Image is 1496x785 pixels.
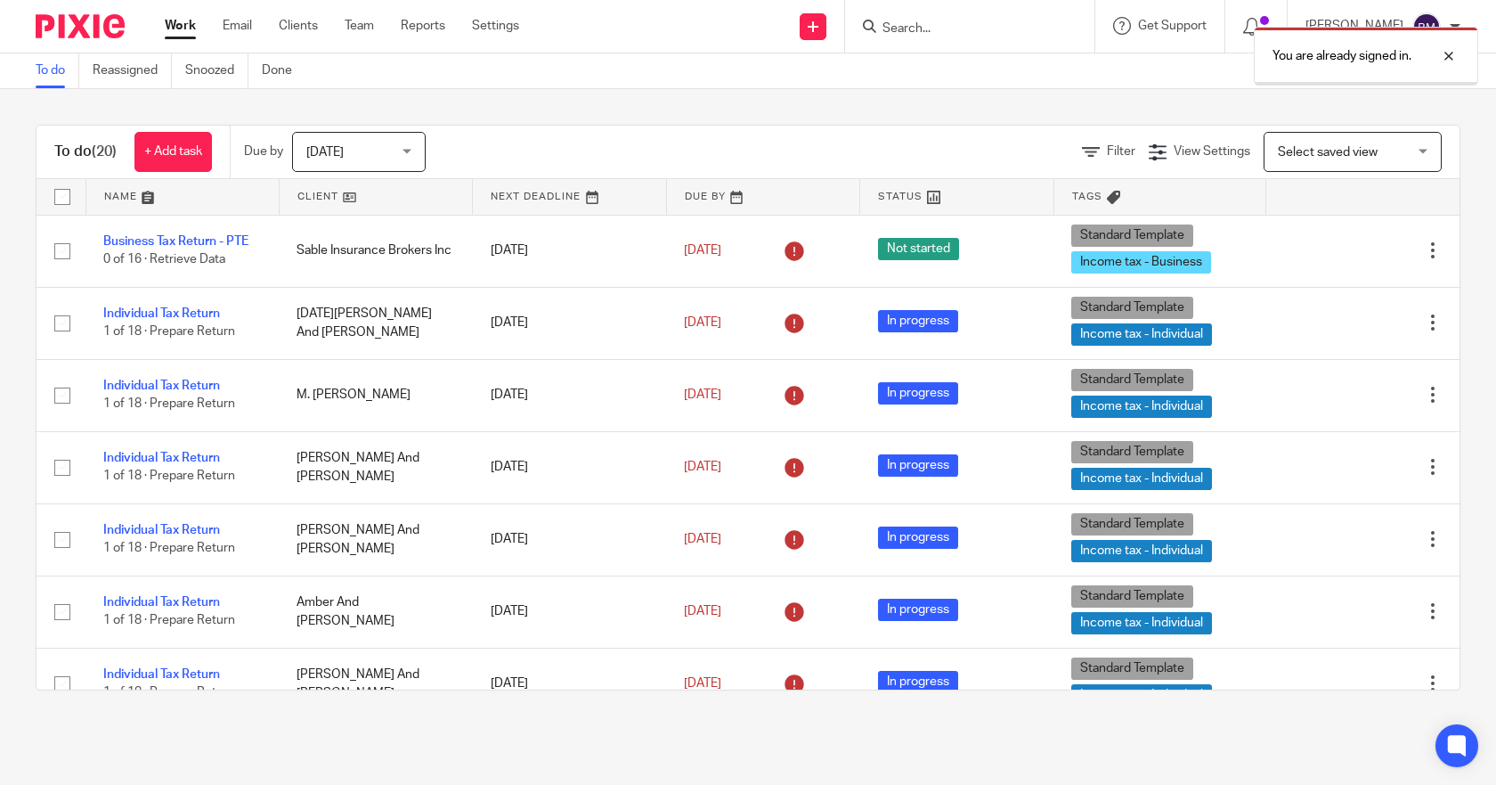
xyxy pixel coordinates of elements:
[684,677,721,690] span: [DATE]
[878,599,958,621] span: In progress
[1071,513,1193,536] span: Standard Template
[103,543,235,555] span: 1 of 18 · Prepare Return
[684,461,721,473] span: [DATE]
[54,143,117,161] h1: To do
[878,454,958,477] span: In progress
[473,287,666,359] td: [DATE]
[185,53,248,88] a: Snoozed
[103,235,248,248] a: Business Tax Return - PTE
[103,380,220,392] a: Individual Tax Return
[36,53,79,88] a: To do
[103,596,220,609] a: Individual Tax Return
[473,648,666,720] td: [DATE]
[103,452,220,464] a: Individual Tax Return
[401,17,445,35] a: Reports
[472,17,519,35] a: Settings
[345,17,374,35] a: Team
[1071,585,1193,608] span: Standard Template
[473,576,666,648] td: [DATE]
[134,132,212,172] a: + Add task
[103,470,235,483] span: 1 of 18 · Prepare Return
[279,359,472,431] td: M. [PERSON_NAME]
[165,17,196,35] a: Work
[103,524,220,536] a: Individual Tax Return
[1272,47,1411,65] p: You are already signed in.
[473,503,666,576] td: [DATE]
[279,215,472,287] td: Sable Insurance Brokers Inc
[279,503,472,576] td: [PERSON_NAME] And [PERSON_NAME]
[1071,251,1211,274] span: Income tax - Business
[1071,297,1193,319] span: Standard Template
[878,671,958,693] span: In progress
[684,316,721,329] span: [DATE]
[1278,146,1378,159] span: Select saved view
[103,398,235,411] span: 1 of 18 · Prepare Return
[1071,540,1212,562] span: Income tax - Individual
[473,359,666,431] td: [DATE]
[473,431,666,503] td: [DATE]
[1072,192,1102,201] span: Tags
[1071,658,1193,680] span: Standard Template
[36,14,125,38] img: Pixie
[306,146,344,159] span: [DATE]
[684,605,721,617] span: [DATE]
[1107,145,1135,158] span: Filter
[684,244,721,257] span: [DATE]
[279,576,472,648] td: Amber And [PERSON_NAME]
[1412,12,1441,41] img: svg%3E
[1071,468,1212,490] span: Income tax - Individual
[684,388,721,401] span: [DATE]
[878,238,959,260] span: Not started
[262,53,305,88] a: Done
[684,533,721,545] span: [DATE]
[223,17,252,35] a: Email
[279,287,472,359] td: [DATE][PERSON_NAME] And [PERSON_NAME]
[1071,612,1212,634] span: Income tax - Individual
[1071,396,1212,418] span: Income tax - Individual
[103,687,235,699] span: 1 of 18 · Prepare Return
[244,143,283,160] p: Due by
[1071,441,1193,463] span: Standard Template
[279,431,472,503] td: [PERSON_NAME] And [PERSON_NAME]
[93,53,172,88] a: Reassigned
[1071,323,1212,346] span: Income tax - Individual
[103,615,235,627] span: 1 of 18 · Prepare Return
[1174,145,1250,158] span: View Settings
[103,668,220,681] a: Individual Tax Return
[279,648,472,720] td: [PERSON_NAME] And [PERSON_NAME]
[92,144,117,159] span: (20)
[1071,684,1212,707] span: Income tax - Individual
[1071,225,1193,247] span: Standard Template
[878,527,958,549] span: In progress
[878,382,958,405] span: In progress
[279,17,318,35] a: Clients
[1071,369,1193,391] span: Standard Template
[103,307,220,320] a: Individual Tax Return
[473,215,666,287] td: [DATE]
[103,326,235,339] span: 1 of 18 · Prepare Return
[878,310,958,332] span: In progress
[103,254,225,266] span: 0 of 16 · Retrieve Data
